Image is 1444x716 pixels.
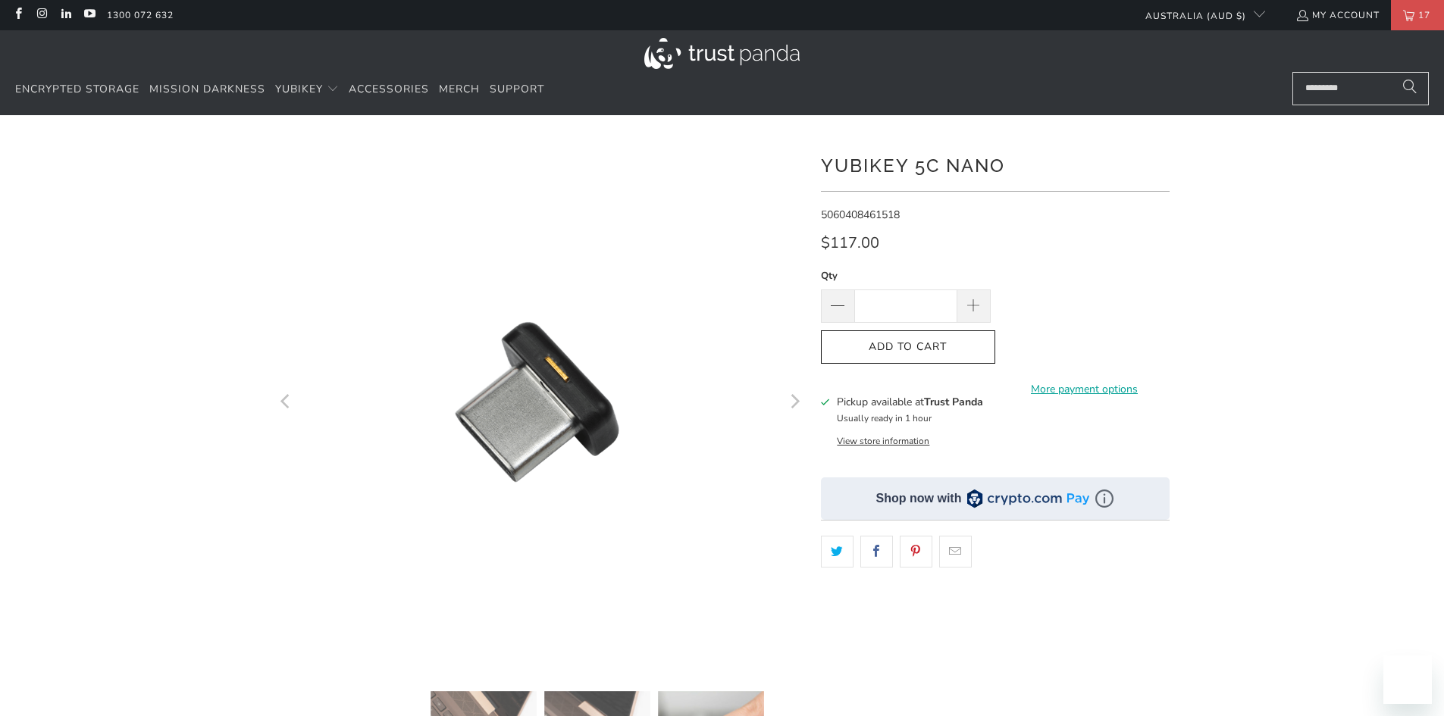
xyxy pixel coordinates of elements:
[275,72,339,108] summary: YubiKey
[821,208,900,222] span: 5060408461518
[644,38,800,69] img: Trust Panda Australia
[11,9,24,21] a: Trust Panda Australia on Facebook
[821,267,991,284] label: Qty
[900,536,932,567] a: Share this on Pinterest
[837,412,932,424] small: Usually ready in 1 hour
[15,72,544,108] nav: Translation missing: en.navigation.header.main_nav
[821,330,995,364] button: Add to Cart
[107,7,174,23] a: 1300 072 632
[439,82,480,96] span: Merch
[821,536,854,567] a: Share this on Twitter
[274,138,299,668] button: Previous
[490,72,544,108] a: Support
[821,233,879,253] span: $117.00
[349,82,429,96] span: Accessories
[149,72,265,108] a: Mission Darkness
[275,138,806,668] a: YubiKey 5C Nano - Trust Panda
[837,341,979,354] span: Add to Cart
[1295,7,1380,23] a: My Account
[876,490,962,507] div: Shop now with
[837,394,983,410] h3: Pickup available at
[1391,72,1429,105] button: Search
[275,82,323,96] span: YubiKey
[782,138,807,668] button: Next
[15,72,139,108] a: Encrypted Storage
[490,82,544,96] span: Support
[59,9,72,21] a: Trust Panda Australia on LinkedIn
[1000,381,1170,398] a: More payment options
[939,536,972,567] a: Email this to a friend
[821,149,1170,180] h1: YubiKey 5C Nano
[837,435,929,447] button: View store information
[149,82,265,96] span: Mission Darkness
[1383,655,1432,704] iframe: Button to launch messaging window
[860,536,893,567] a: Share this on Facebook
[924,395,983,409] b: Trust Panda
[15,82,139,96] span: Encrypted Storage
[83,9,96,21] a: Trust Panda Australia on YouTube
[349,72,429,108] a: Accessories
[1292,72,1429,105] input: Search...
[439,72,480,108] a: Merch
[35,9,48,21] a: Trust Panda Australia on Instagram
